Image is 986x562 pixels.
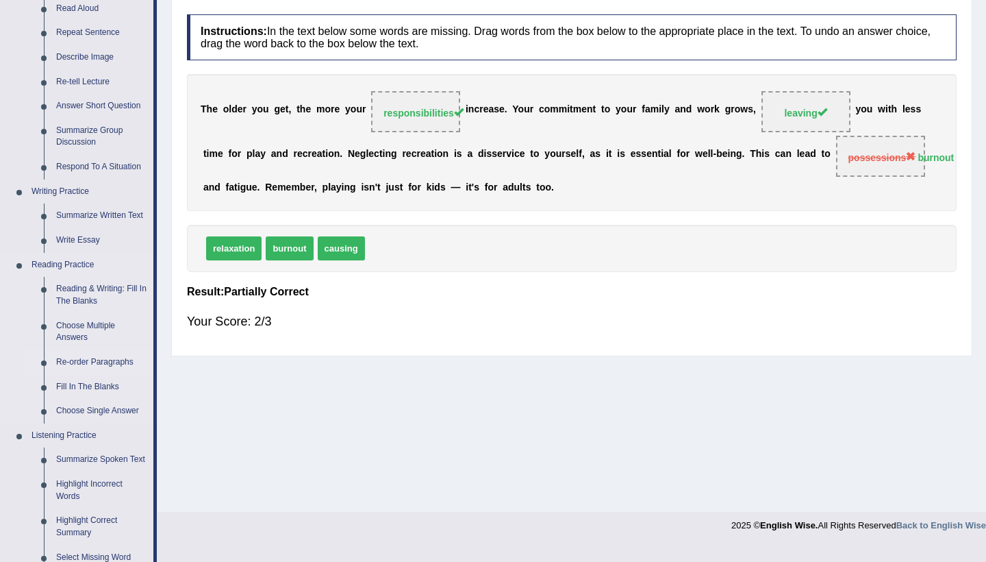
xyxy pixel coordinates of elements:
b: b [716,149,722,160]
b: m [316,104,325,115]
b: n [730,149,736,160]
b: s [911,104,916,115]
b: n [587,104,593,115]
b: d [810,149,816,160]
b: p [323,182,329,193]
b: o [824,149,831,160]
b: n [468,104,475,115]
b: y [616,104,621,115]
b: a [663,149,669,160]
b: o [488,182,494,193]
a: Choose Multiple Answers [50,314,153,350]
b: u [867,104,873,115]
b: n [680,104,686,115]
b: s [595,149,601,160]
b: k [714,104,720,115]
b: t [609,149,612,160]
b: y [252,104,257,115]
b: r [503,149,506,160]
b: m [550,104,558,115]
b: i [434,149,437,160]
b: s [494,104,499,115]
b: e [483,104,489,115]
b: i [342,182,344,193]
b: a [781,149,786,160]
b: r [308,149,312,160]
b: e [218,149,223,160]
span: Drop target [761,91,850,132]
b: e [571,149,577,160]
b: y [336,182,342,193]
b: n [385,149,391,160]
b: l [902,104,905,115]
a: Choose Single Answer [50,399,153,424]
b: r [711,104,714,115]
b: a [271,149,277,160]
b: v [506,149,511,160]
a: Respond To A Situation [50,155,153,180]
b: f [485,182,488,193]
b: y [345,104,351,115]
b: o [351,104,357,115]
a: Answer Short Question [50,94,153,119]
b: h [300,104,306,115]
b: d [686,104,692,115]
a: Summarize Spoken Text [50,448,153,472]
b: Y [512,104,518,115]
b: r [494,182,497,193]
b: r [417,182,420,193]
b: o [223,104,229,115]
b: s [486,149,492,160]
b: e [368,149,374,160]
b: m [650,104,659,115]
b: t [601,104,605,115]
b: . [257,182,260,193]
b: l [328,182,331,193]
b: s [748,104,753,115]
b: a [674,104,680,115]
b: . [340,149,342,160]
b: r [530,104,533,115]
b: e [646,149,652,160]
b: e [312,149,317,160]
div: Your Score: 2/3 [187,305,957,338]
b: l [229,104,231,115]
b: k [427,182,432,193]
b: , [314,182,317,193]
b: i [207,149,210,160]
b: t [323,149,326,160]
b: i [885,104,888,115]
a: Listening Practice [25,424,153,448]
b: n [652,149,658,160]
b: u [627,104,633,115]
b: - [713,149,716,160]
b: y [544,149,550,160]
b: t [286,104,289,115]
b: r [416,149,420,160]
b: a [590,149,596,160]
b: i [761,149,764,160]
b: i [454,149,457,160]
strong: English Wise. [760,520,818,530]
b: n [209,182,215,193]
b: s [492,149,497,160]
b: e [238,104,243,115]
b: n [344,182,351,193]
b: u [246,182,252,193]
span: Drop target [836,136,925,177]
b: d [478,149,484,160]
b: e [497,149,503,160]
b: o [540,182,546,193]
b: u [556,149,562,160]
b: g [274,104,280,115]
span: burnout [266,236,313,260]
b: r [362,104,366,115]
b: o [328,149,334,160]
b: i [567,104,570,115]
a: Highlight Correct Summary [50,509,153,545]
b: o [705,104,711,115]
b: e [406,149,412,160]
b: n [277,149,283,160]
b: r [731,104,734,115]
b: , [288,104,291,115]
